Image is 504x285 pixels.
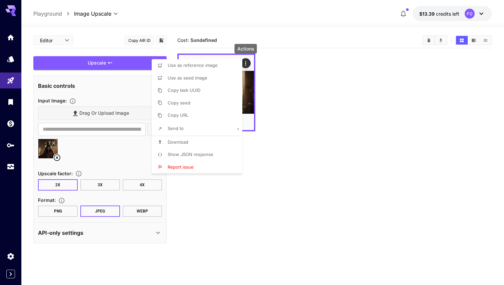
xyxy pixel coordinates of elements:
span: Copy task UUID [168,87,200,93]
span: Send to [168,126,184,131]
span: Copy URL [168,112,188,118]
span: Copy seed [168,100,190,105]
span: Show JSON response [168,152,213,157]
span: Download [168,139,188,145]
span: Use as seed image [168,75,207,80]
div: Actions [235,44,257,54]
span: Report issue [168,164,194,170]
span: Use as reference image [168,63,218,68]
